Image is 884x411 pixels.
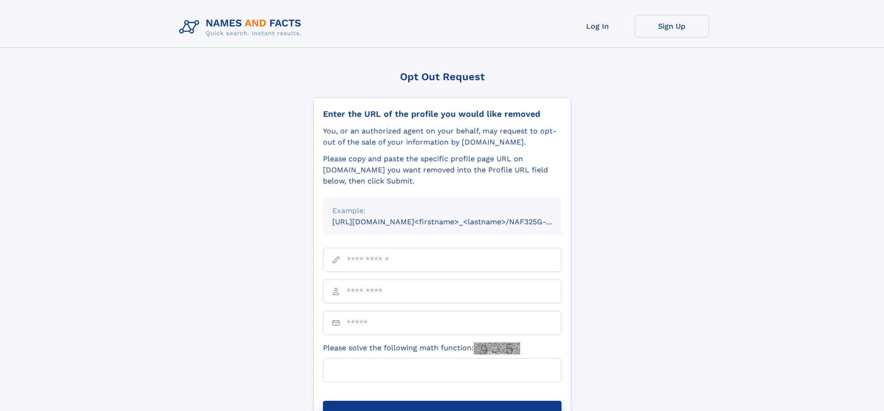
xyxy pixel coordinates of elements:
[313,71,571,82] div: Opt Out Request
[175,15,309,40] img: Logo Names and Facts
[323,153,561,187] div: Please copy and paste the specific profile page URL on [DOMAIN_NAME] you want removed into the Pr...
[332,217,579,226] small: [URL][DOMAIN_NAME]<firstname>_<lastname>/NAF325G-xxxxxxxx
[635,15,709,38] a: Sign Up
[323,342,520,354] label: Please solve the following math function:
[561,15,635,38] a: Log In
[323,109,561,119] div: Enter the URL of the profile you would like removed
[323,126,561,148] div: You, or an authorized agent on your behalf, may request to opt-out of the sale of your informatio...
[332,205,552,216] div: Example:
